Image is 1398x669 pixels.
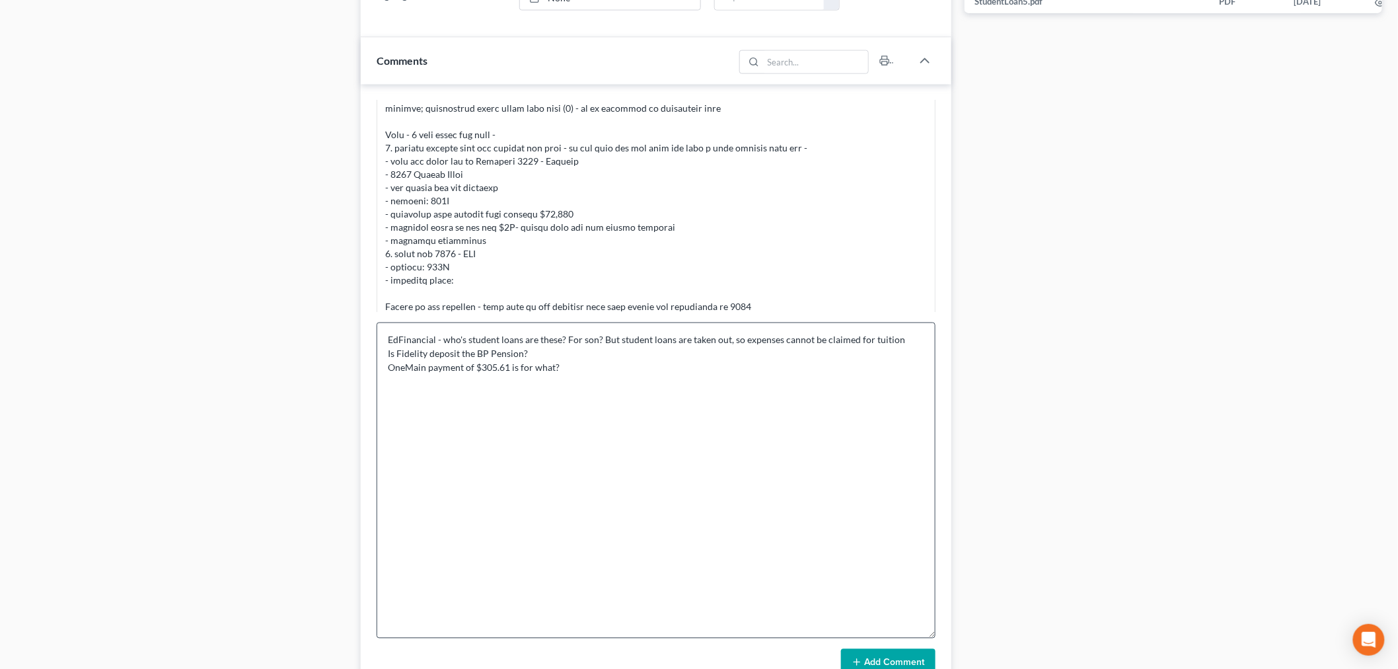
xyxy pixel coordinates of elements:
input: Search... [763,51,868,73]
span: Comments [377,54,427,67]
div: Open Intercom Messenger [1353,624,1385,656]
